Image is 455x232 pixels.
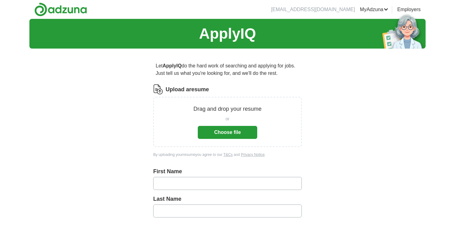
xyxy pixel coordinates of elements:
label: Upload a resume [166,85,209,94]
label: Last Name [153,195,302,203]
div: By uploading your resume you agree to our and . [153,152,302,157]
a: Privacy Notice [241,153,265,157]
span: or [226,116,229,122]
strong: ApplyIQ [162,63,181,68]
button: Choose file [198,126,257,139]
p: Drag and drop your resume [193,105,262,113]
a: MyAdzuna [360,6,388,13]
img: Adzuna logo [34,2,87,16]
label: First Name [153,167,302,176]
a: Employers [397,6,421,13]
p: Let do the hard work of searching and applying for jobs. Just tell us what you're looking for, an... [153,60,302,79]
li: [EMAIL_ADDRESS][DOMAIN_NAME] [271,6,355,13]
h1: ApplyIQ [199,23,256,45]
img: CV Icon [153,84,163,94]
a: T&Cs [223,153,233,157]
